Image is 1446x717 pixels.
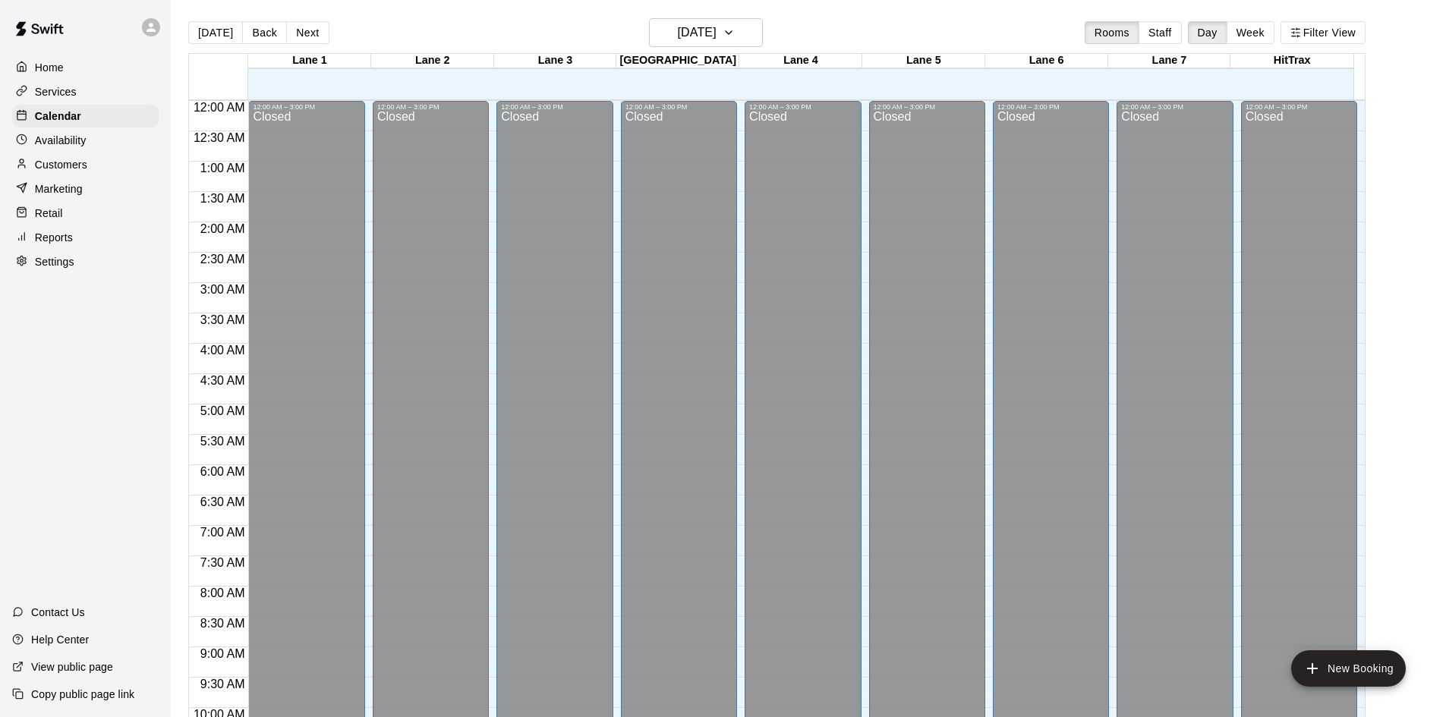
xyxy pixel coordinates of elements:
span: 8:00 AM [197,586,249,599]
a: Marketing [12,178,159,200]
a: Reports [12,226,159,249]
div: 12:00 AM – 3:00 PM [997,103,1104,111]
div: 12:00 AM – 3:00 PM [625,103,732,111]
p: Help Center [31,632,89,647]
span: 3:30 AM [197,313,249,326]
div: 12:00 AM – 3:00 PM [749,103,856,111]
a: Customers [12,153,159,176]
span: 6:00 AM [197,465,249,478]
button: Next [286,21,329,44]
span: 9:00 AM [197,647,249,660]
span: 12:30 AM [190,131,249,144]
button: [DATE] [188,21,243,44]
span: 12:00 AM [190,101,249,114]
span: 3:00 AM [197,283,249,296]
button: Filter View [1281,21,1366,44]
div: HitTrax [1230,54,1353,68]
button: Staff [1139,21,1182,44]
p: Calendar [35,108,81,124]
a: Availability [12,129,159,152]
p: Copy public page link [31,687,134,702]
div: Lane 7 [1108,54,1231,68]
div: Lane 2 [371,54,494,68]
span: 4:00 AM [197,344,249,357]
span: 9:30 AM [197,678,249,690]
p: Settings [35,254,74,269]
p: Availability [35,133,87,148]
p: Services [35,84,77,99]
p: Home [35,60,64,75]
span: 8:30 AM [197,617,249,630]
span: 6:30 AM [197,495,249,508]
p: Customers [35,157,87,172]
span: 4:30 AM [197,374,249,387]
h6: [DATE] [678,22,717,43]
a: Settings [12,250,159,273]
a: Retail [12,202,159,225]
div: 12:00 AM – 3:00 PM [1121,103,1228,111]
p: Contact Us [31,605,85,620]
div: Lane 4 [739,54,862,68]
a: Services [12,80,159,103]
div: [GEOGRAPHIC_DATA] [616,54,739,68]
div: 12:00 AM – 3:00 PM [377,103,484,111]
button: Day [1188,21,1227,44]
p: View public page [31,659,113,675]
span: 2:30 AM [197,253,249,266]
div: Lane 1 [248,54,371,68]
span: 7:00 AM [197,526,249,539]
span: 5:30 AM [197,435,249,448]
span: 1:30 AM [197,192,249,205]
span: 5:00 AM [197,404,249,417]
div: 12:00 AM – 3:00 PM [253,103,360,111]
div: 12:00 AM – 3:00 PM [1246,103,1353,111]
button: Back [242,21,287,44]
a: Home [12,56,159,79]
button: add [1291,650,1406,687]
p: Retail [35,206,63,221]
button: Week [1227,21,1274,44]
p: Reports [35,230,73,245]
span: 2:00 AM [197,222,249,235]
p: Marketing [35,181,83,197]
button: [DATE] [649,18,763,47]
div: 12:00 AM – 3:00 PM [501,103,608,111]
span: 1:00 AM [197,162,249,175]
div: Lane 3 [494,54,617,68]
div: Lane 6 [985,54,1108,68]
button: Rooms [1085,21,1139,44]
div: Lane 5 [862,54,985,68]
span: 7:30 AM [197,556,249,569]
a: Calendar [12,105,159,127]
div: 12:00 AM – 3:00 PM [874,103,981,111]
